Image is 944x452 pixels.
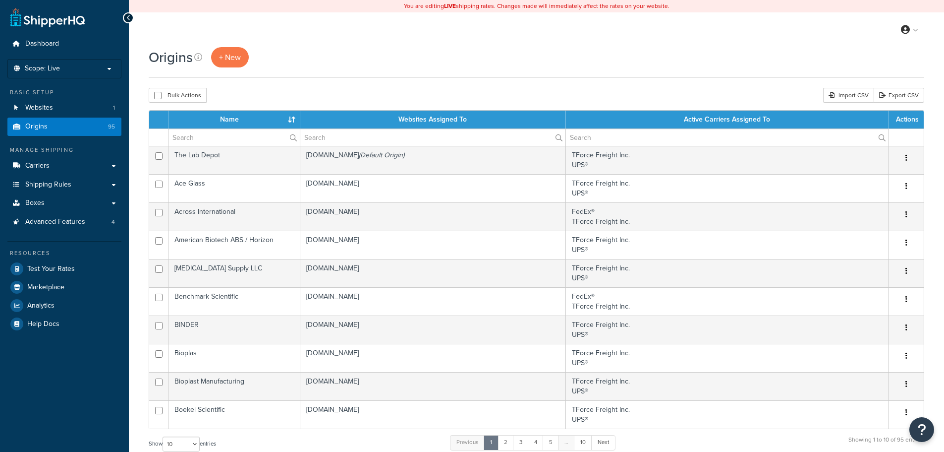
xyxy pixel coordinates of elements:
a: Test Your Rates [7,260,121,278]
a: 2 [498,435,514,450]
li: Origins [7,118,121,136]
span: Dashboard [25,40,59,48]
a: Analytics [7,297,121,315]
td: The Lab Depot [168,146,300,174]
td: [DOMAIN_NAME] [300,287,566,316]
input: Search [566,129,888,146]
li: Advanced Features [7,213,121,231]
a: Shipping Rules [7,176,121,194]
span: 4 [111,218,115,226]
td: TForce Freight Inc. UPS® [566,259,889,287]
span: 1 [113,104,115,112]
button: Bulk Actions [149,88,207,103]
td: [DOMAIN_NAME] [300,174,566,202]
a: Help Docs [7,315,121,333]
a: Dashboard [7,35,121,53]
b: LIVE [444,1,456,10]
td: BINDER [168,316,300,344]
a: Marketplace [7,278,121,296]
span: Advanced Features [25,218,85,226]
a: Carriers [7,157,121,175]
a: 3 [513,435,529,450]
td: TForce Freight Inc. UPS® [566,344,889,372]
a: 10 [574,435,592,450]
td: TForce Freight Inc. UPS® [566,372,889,400]
span: Carriers [25,162,50,170]
td: [DOMAIN_NAME] [300,316,566,344]
td: TForce Freight Inc. UPS® [566,400,889,429]
span: Help Docs [27,320,59,328]
td: American Biotech ABS / Horizon [168,231,300,259]
a: ShipperHQ Home [10,7,85,27]
td: Ace Glass [168,174,300,202]
a: Next [591,435,615,450]
td: TForce Freight Inc. UPS® [566,174,889,202]
span: Shipping Rules [25,181,71,189]
a: 5 [543,435,559,450]
button: Open Resource Center [909,417,934,442]
th: Name : activate to sort column ascending [168,111,300,129]
td: [DOMAIN_NAME] [300,231,566,259]
span: Marketplace [27,283,64,292]
td: Across International [168,202,300,231]
span: Websites [25,104,53,112]
a: Boxes [7,194,121,212]
div: Manage Shipping [7,146,121,154]
a: Previous [450,435,485,450]
span: Origins [25,123,48,131]
td: [DOMAIN_NAME] [300,344,566,372]
td: FedEx® TForce Freight Inc. [566,202,889,231]
span: Scope: Live [25,65,60,73]
td: TForce Freight Inc. UPS® [566,231,889,259]
td: [DOMAIN_NAME] [300,146,566,174]
span: Boxes [25,199,45,207]
td: TForce Freight Inc. UPS® [566,316,889,344]
span: 95 [108,123,115,131]
div: Basic Setup [7,88,121,97]
td: Boekel Scientific [168,400,300,429]
td: Bioplas [168,344,300,372]
th: Active Carriers Assigned To [566,111,889,129]
div: Import CSV [823,88,874,103]
li: Websites [7,99,121,117]
div: Resources [7,249,121,258]
td: Bioplast Manufacturing [168,372,300,400]
span: Analytics [27,302,55,310]
input: Search [300,129,565,146]
span: Test Your Rates [27,265,75,273]
a: Origins 95 [7,118,121,136]
input: Search [168,129,300,146]
td: TForce Freight Inc. UPS® [566,146,889,174]
a: Export CSV [874,88,924,103]
a: 1 [484,435,499,450]
td: [DOMAIN_NAME] [300,259,566,287]
a: Advanced Features 4 [7,213,121,231]
a: + New [211,47,249,67]
td: [DOMAIN_NAME] [300,400,566,429]
a: 4 [528,435,544,450]
a: … [558,435,575,450]
label: Show entries [149,437,216,452]
td: [MEDICAL_DATA] Supply LLC [168,259,300,287]
h1: Origins [149,48,193,67]
span: + New [219,52,241,63]
select: Showentries [163,437,200,452]
th: Websites Assigned To [300,111,566,129]
td: Benchmark Scientific [168,287,300,316]
th: Actions [889,111,924,129]
i: (Default Origin) [359,150,404,160]
td: [DOMAIN_NAME] [300,202,566,231]
a: Websites 1 [7,99,121,117]
td: [DOMAIN_NAME] [300,372,566,400]
td: FedEx® TForce Freight Inc. [566,287,889,316]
